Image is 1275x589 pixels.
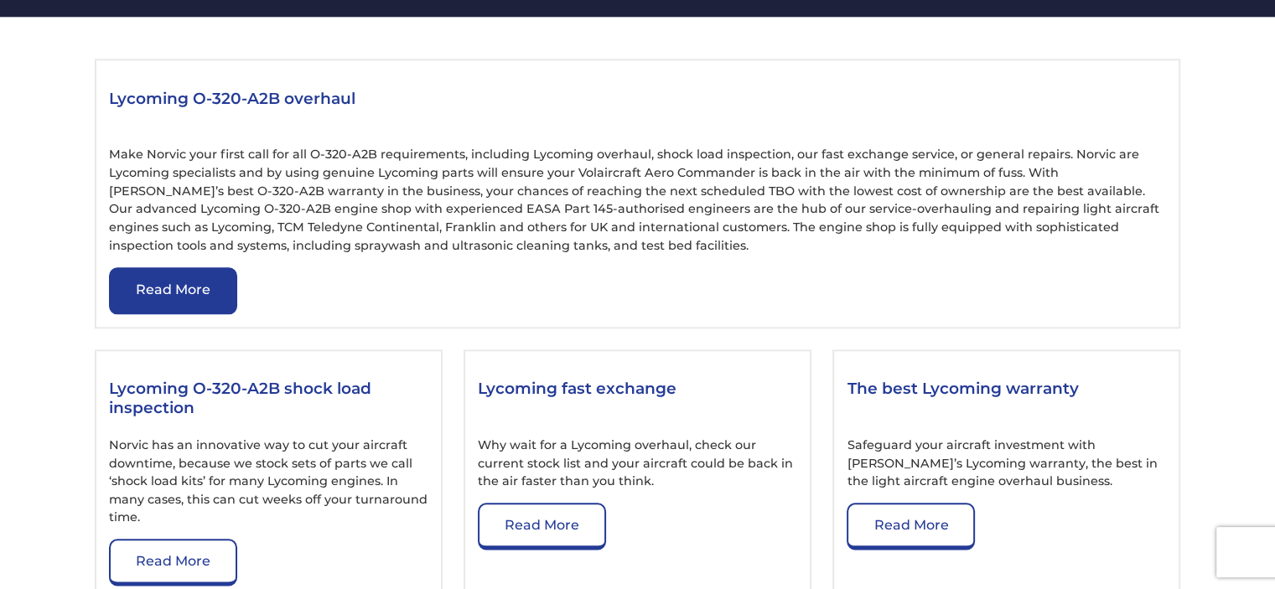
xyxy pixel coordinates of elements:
h3: Lycoming O-320-A2B overhaul [109,89,1165,131]
h3: The best Lycoming warranty [847,379,1165,421]
a: Read More [109,539,237,586]
a: Read More [478,503,606,550]
p: Make Norvic your first call for all O-320-A2B requirements, including Lycoming overhaul, shock lo... [109,146,1165,255]
h3: Lycoming fast exchange [478,379,796,421]
p: Why wait for a Lycoming overhaul, check our current stock list and your aircraft could be back in... [478,437,796,491]
p: Safeguard your aircraft investment with [PERSON_NAME]’s Lycoming warranty, the best in the light ... [847,437,1165,491]
p: Norvic has an innovative way to cut your aircraft downtime, because we stock sets of parts we cal... [109,437,428,527]
h3: Lycoming O-320-A2B shock load inspection [109,379,428,421]
a: Read More [109,267,237,314]
a: Read More [847,503,975,550]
